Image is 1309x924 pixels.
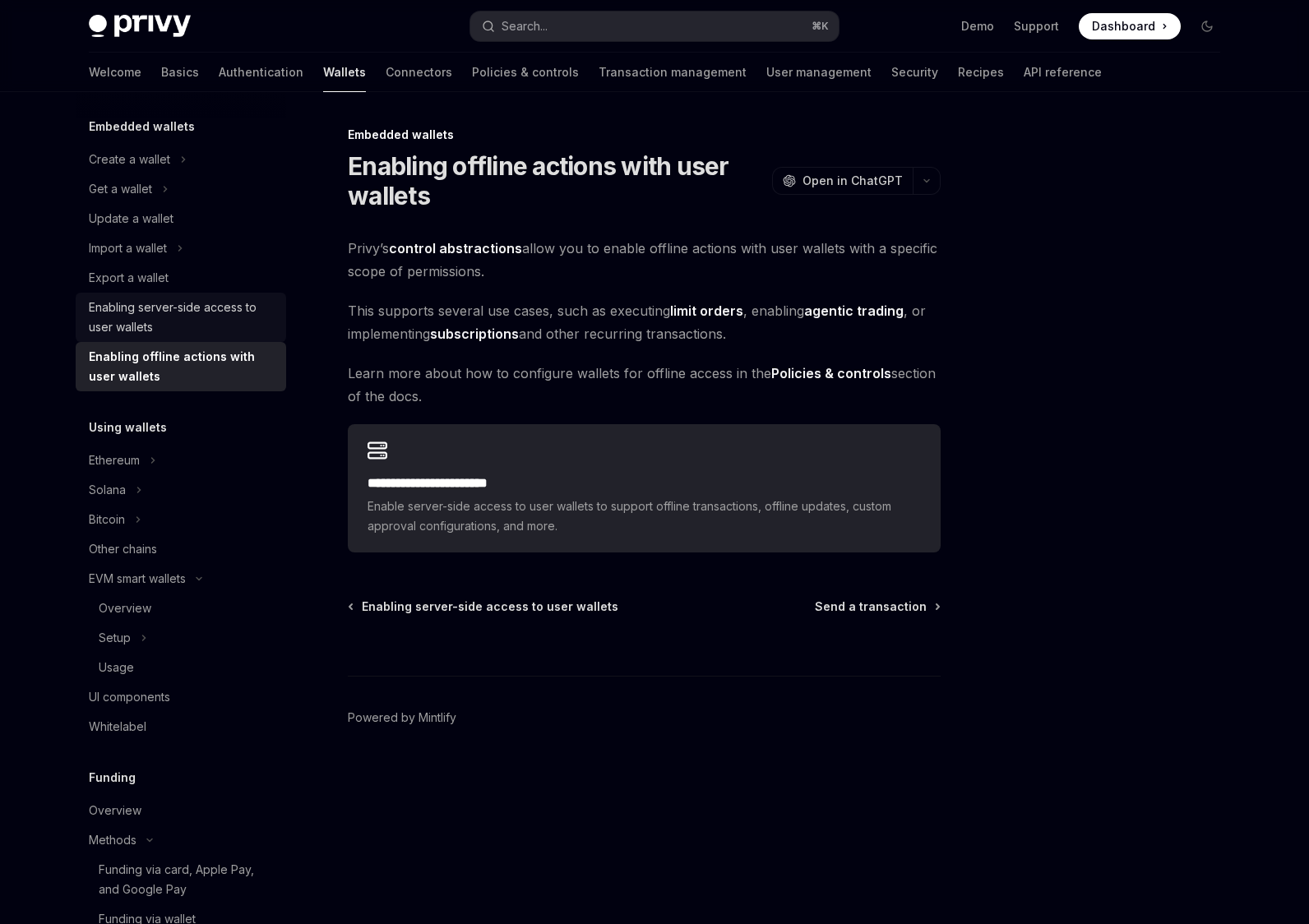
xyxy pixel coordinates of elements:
h1: Enabling offline actions with user wallets [348,151,766,210]
a: Overview [76,796,286,825]
div: Setup [99,628,131,648]
button: Toggle Bitcoin section [76,505,286,534]
a: User management [766,53,872,92]
button: Open in ChatGPT [772,167,913,195]
span: Send a transaction [815,598,927,615]
div: Overview [89,801,141,820]
div: Methods [89,830,136,850]
a: Enabling server-side access to user wallets [76,293,286,342]
div: Export a wallet [89,268,169,288]
div: UI components [89,687,170,707]
button: Toggle Ethereum section [76,446,286,475]
a: Connectors [386,53,452,92]
a: Whitelabel [76,712,286,742]
a: Other chains [76,534,286,564]
div: EVM smart wallets [89,569,186,589]
div: Usage [99,658,134,677]
a: Authentication [219,53,303,92]
a: Usage [76,653,286,682]
a: Transaction management [599,53,747,92]
div: Embedded wallets [348,127,941,143]
a: Send a transaction [815,598,939,615]
button: Toggle Methods section [76,825,286,855]
div: Search... [502,16,548,36]
div: Get a wallet [89,179,152,199]
span: ⌘ K [812,20,829,33]
div: Enabling server-side access to user wallets [89,298,276,337]
button: Toggle Get a wallet section [76,174,286,204]
div: Whitelabel [89,717,146,737]
a: Overview [76,594,286,623]
strong: limit orders [670,303,743,319]
div: Other chains [89,539,157,559]
strong: Policies & controls [771,365,891,381]
span: Privy’s allow you to enable offline actions with user wallets with a specific scope of permissions. [348,237,941,283]
div: Import a wallet [89,238,167,258]
a: Update a wallet [76,204,286,233]
span: Enable server-side access to user wallets to support offline transactions, offline updates, custo... [368,497,921,536]
div: Funding via card, Apple Pay, and Google Pay [99,860,276,899]
div: Ethereum [89,450,140,470]
a: Funding via card, Apple Pay, and Google Pay [76,855,286,904]
button: Toggle Setup section [76,623,286,653]
span: Dashboard [1092,18,1155,35]
a: Wallets [323,53,366,92]
span: Open in ChatGPT [803,173,903,189]
div: Create a wallet [89,150,170,169]
button: Toggle Solana section [76,475,286,505]
a: Basics [161,53,199,92]
button: Open search [470,12,839,41]
a: **** **** **** **** ****Enable server-side access to user wallets to support offline transactions... [348,424,941,552]
strong: agentic trading [804,303,904,319]
a: API reference [1024,53,1102,92]
a: Demo [961,18,994,35]
div: Update a wallet [89,209,173,229]
a: Export a wallet [76,263,286,293]
img: dark logo [89,15,191,38]
h5: Embedded wallets [89,117,195,136]
a: Policies & controls [472,53,579,92]
button: Toggle dark mode [1194,13,1220,39]
div: Bitcoin [89,510,125,529]
div: Overview [99,598,151,618]
button: Toggle Create a wallet section [76,145,286,174]
a: Dashboard [1079,13,1181,39]
a: Powered by Mintlify [348,709,456,726]
button: Toggle EVM smart wallets section [76,564,286,594]
span: Enabling server-side access to user wallets [362,598,618,615]
a: Enabling server-side access to user wallets [349,598,618,615]
h5: Using wallets [89,418,167,437]
a: Support [1014,18,1059,35]
a: Welcome [89,53,141,92]
strong: subscriptions [430,326,519,342]
div: Enabling offline actions with user wallets [89,347,276,386]
a: control abstractions [389,240,522,257]
a: Security [891,53,938,92]
span: This supports several use cases, such as executing , enabling , or implementing and other recurri... [348,299,941,345]
h5: Funding [89,768,136,788]
a: Enabling offline actions with user wallets [76,342,286,391]
a: Recipes [958,53,1004,92]
button: Toggle Import a wallet section [76,233,286,263]
div: Solana [89,480,126,500]
a: UI components [76,682,286,712]
span: Learn more about how to configure wallets for offline access in the section of the docs. [348,362,941,408]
